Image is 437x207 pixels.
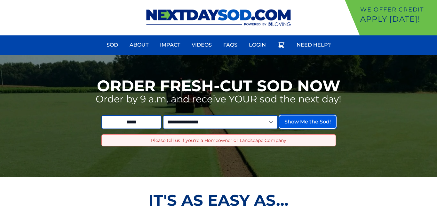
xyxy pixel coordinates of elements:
p: Please tell us if you're a Homeowner or Landscape Company [107,137,330,144]
a: About [126,37,152,53]
a: Login [245,37,270,53]
a: Sod [103,37,122,53]
a: FAQs [219,37,241,53]
a: Videos [188,37,216,53]
h1: Order Fresh-Cut Sod Now [97,78,340,93]
button: Show Me the Sod! [279,115,336,128]
a: Impact [156,37,184,53]
p: Order by 9 a.m. and receive YOUR sod the next day! [96,93,341,105]
p: We offer Credit [360,5,434,14]
p: Apply [DATE]! [360,14,434,24]
a: Need Help? [293,37,335,53]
